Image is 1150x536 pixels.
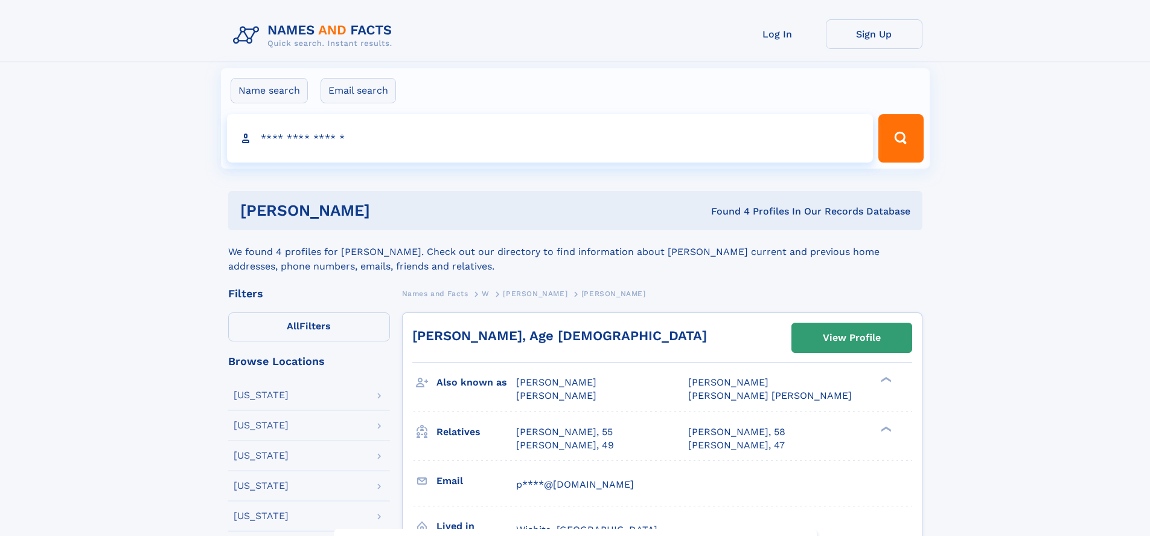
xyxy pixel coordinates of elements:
[503,289,567,298] span: [PERSON_NAME]
[228,288,390,299] div: Filters
[412,328,707,343] a: [PERSON_NAME], Age [DEMOGRAPHIC_DATA]
[436,471,516,491] h3: Email
[792,323,912,352] a: View Profile
[228,312,390,341] label: Filters
[234,511,289,521] div: [US_STATE]
[234,481,289,491] div: [US_STATE]
[516,425,613,439] a: [PERSON_NAME], 55
[228,230,922,274] div: We found 4 profiles for [PERSON_NAME]. Check out our directory to find information about [PERSON_...
[729,19,826,49] a: Log In
[231,78,308,103] label: Name search
[436,422,516,442] h3: Relatives
[581,289,646,298] span: [PERSON_NAME]
[402,286,468,301] a: Names and Facts
[688,390,852,401] span: [PERSON_NAME] [PERSON_NAME]
[688,439,785,452] a: [PERSON_NAME], 47
[234,421,289,430] div: [US_STATE]
[823,324,881,352] div: View Profile
[516,376,596,388] span: [PERSON_NAME]
[436,372,516,393] h3: Also known as
[240,203,541,218] h1: [PERSON_NAME]
[826,19,922,49] a: Sign Up
[688,425,785,439] a: [PERSON_NAME], 58
[321,78,396,103] label: Email search
[540,205,910,218] div: Found 4 Profiles In Our Records Database
[228,19,402,52] img: Logo Names and Facts
[287,320,299,332] span: All
[227,114,874,163] input: search input
[516,524,657,535] span: Wichita, [GEOGRAPHIC_DATA]
[878,114,923,163] button: Search Button
[688,376,768,388] span: [PERSON_NAME]
[482,289,490,298] span: W
[503,286,567,301] a: [PERSON_NAME]
[878,376,892,384] div: ❯
[482,286,490,301] a: W
[516,390,596,401] span: [PERSON_NAME]
[878,425,892,433] div: ❯
[234,390,289,400] div: [US_STATE]
[228,356,390,367] div: Browse Locations
[516,439,614,452] a: [PERSON_NAME], 49
[234,451,289,460] div: [US_STATE]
